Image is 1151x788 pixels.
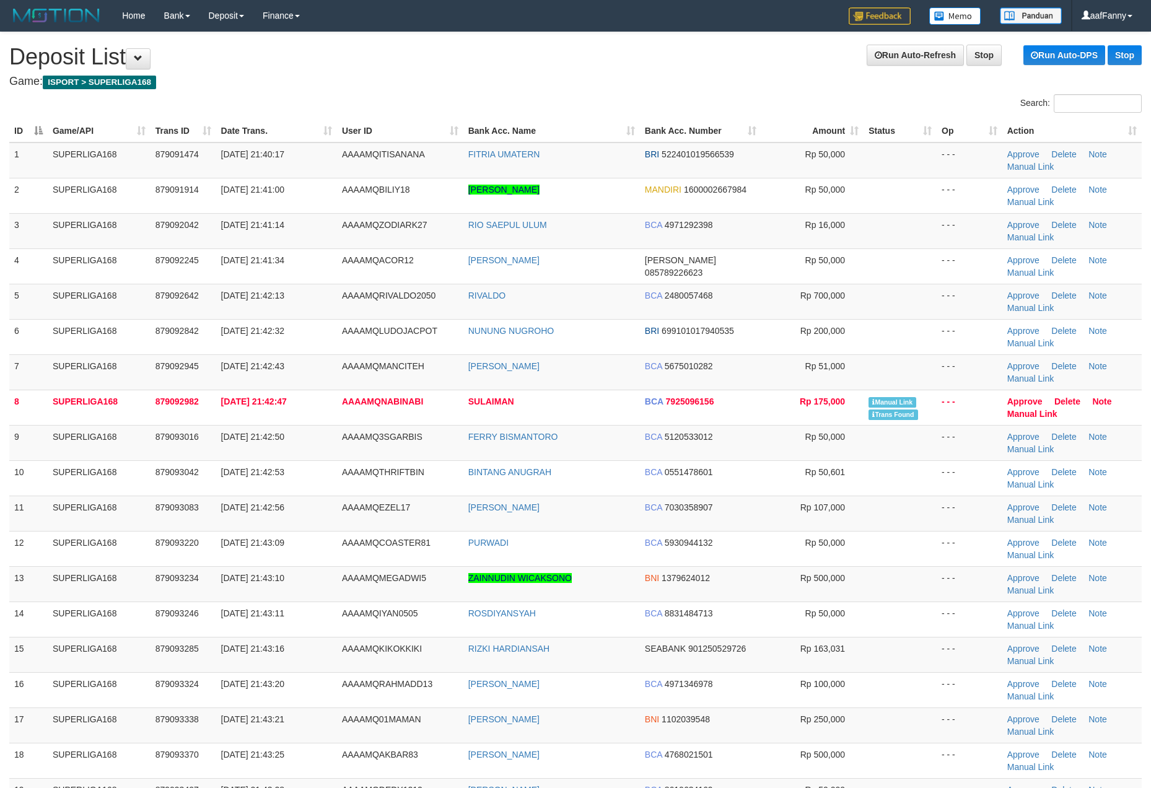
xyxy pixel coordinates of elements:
[155,467,199,477] span: 879093042
[1007,162,1054,172] a: Manual Link
[9,672,48,707] td: 16
[1088,149,1107,159] a: Note
[48,460,151,496] td: SUPERLIGA168
[645,396,663,406] span: BCA
[1020,94,1142,113] label: Search:
[9,213,48,248] td: 3
[937,213,1002,248] td: - - -
[665,432,713,442] span: Copy 5120533012 to clipboard
[800,714,845,724] span: Rp 250,000
[1007,585,1054,595] a: Manual Link
[805,220,846,230] span: Rp 16,000
[937,178,1002,213] td: - - -
[151,120,216,142] th: Trans ID: activate to sort column ascending
[9,425,48,460] td: 9
[155,255,199,265] span: 879092245
[1007,644,1039,654] a: Approve
[48,178,151,213] td: SUPERLIGA168
[155,502,199,512] span: 879093083
[937,319,1002,354] td: - - -
[1000,7,1062,24] img: panduan.png
[1007,291,1039,300] a: Approve
[1007,374,1054,383] a: Manual Link
[463,120,640,142] th: Bank Acc. Name: activate to sort column ascending
[468,714,540,724] a: [PERSON_NAME]
[48,743,151,778] td: SUPERLIGA168
[1088,644,1107,654] a: Note
[867,45,964,66] a: Run Auto-Refresh
[645,467,662,477] span: BCA
[342,149,425,159] span: AAAAMQITISANANA
[342,220,427,230] span: AAAAMQZODIARK27
[1051,573,1076,583] a: Delete
[1051,467,1076,477] a: Delete
[468,255,540,265] a: [PERSON_NAME]
[805,185,846,195] span: Rp 50,000
[155,220,199,230] span: 879092042
[468,679,540,689] a: [PERSON_NAME]
[221,573,284,583] span: [DATE] 21:43:10
[9,354,48,390] td: 7
[1007,714,1039,724] a: Approve
[800,502,845,512] span: Rp 107,000
[645,220,662,230] span: BCA
[337,120,463,142] th: User ID: activate to sort column ascending
[9,707,48,743] td: 17
[1007,303,1054,313] a: Manual Link
[221,644,284,654] span: [DATE] 21:43:16
[468,750,540,760] a: [PERSON_NAME]
[937,248,1002,284] td: - - -
[9,6,103,25] img: MOTION_logo.png
[342,679,432,689] span: AAAAMQRAHMADD13
[1007,762,1054,772] a: Manual Link
[1051,361,1076,371] a: Delete
[1051,432,1076,442] a: Delete
[48,142,151,178] td: SUPERLIGA168
[937,743,1002,778] td: - - -
[1051,220,1076,230] a: Delete
[937,566,1002,602] td: - - -
[342,291,435,300] span: AAAAMQRIVALDO2050
[9,45,1142,69] h1: Deposit List
[684,185,746,195] span: Copy 1600002667984 to clipboard
[665,291,713,300] span: Copy 2480057468 to clipboard
[1051,149,1076,159] a: Delete
[468,644,549,654] a: RIZKI HARDIANSAH
[688,644,746,654] span: Copy 901250529726 to clipboard
[468,573,572,583] a: ZAINNUDIN WICAKSONO
[9,284,48,319] td: 5
[1007,467,1039,477] a: Approve
[468,502,540,512] a: [PERSON_NAME]
[645,432,662,442] span: BCA
[48,566,151,602] td: SUPERLIGA168
[155,750,199,760] span: 879093370
[1007,444,1054,454] a: Manual Link
[1088,467,1107,477] a: Note
[155,291,199,300] span: 879092642
[1088,714,1107,724] a: Note
[1007,750,1039,760] a: Approve
[800,573,845,583] span: Rp 500,000
[645,502,662,512] span: BCA
[800,396,845,406] span: Rp 175,000
[1007,727,1054,737] a: Manual Link
[468,220,547,230] a: RIO SAEPUL ULUM
[665,679,713,689] span: Copy 4971346978 to clipboard
[48,496,151,531] td: SUPERLIGA168
[805,467,846,477] span: Rp 50,601
[1088,573,1107,583] a: Note
[662,573,710,583] span: Copy 1379624012 to clipboard
[665,361,713,371] span: Copy 5675010282 to clipboard
[221,538,284,548] span: [DATE] 21:43:09
[342,714,421,724] span: AAAAMQ01MAMAN
[1023,45,1105,65] a: Run Auto-DPS
[1088,361,1107,371] a: Note
[342,326,437,336] span: AAAAMQLUDOJACPOT
[645,750,662,760] span: BCA
[221,608,284,618] span: [DATE] 21:43:11
[221,467,284,477] span: [DATE] 21:42:53
[937,142,1002,178] td: - - -
[342,396,423,406] span: AAAAMQNABINABI
[800,644,845,654] span: Rp 163,031
[48,248,151,284] td: SUPERLIGA168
